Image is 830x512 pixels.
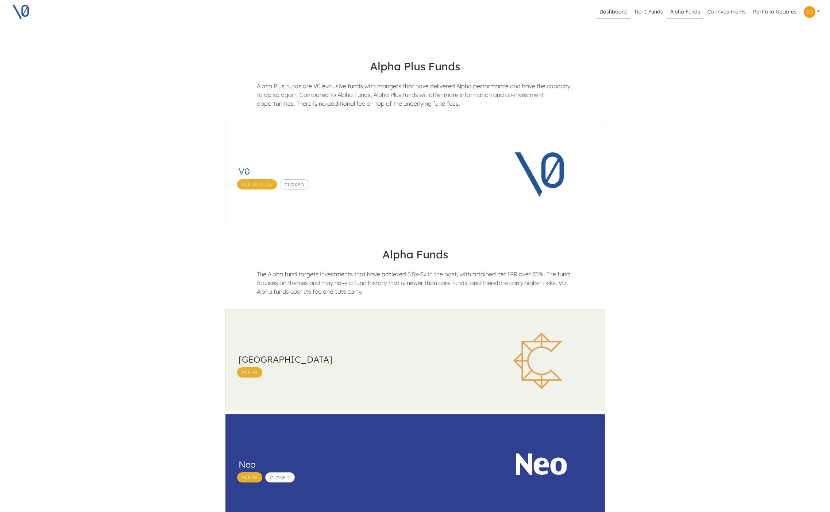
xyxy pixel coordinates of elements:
a: Co-investments [704,5,749,19]
span: Alpha [237,367,263,378]
img: South Park Commons [487,315,596,406]
h3: [GEOGRAPHIC_DATA] [239,354,472,365]
img: V0 [496,127,587,218]
a: [GEOGRAPHIC_DATA]AlphaSouth Park Commons [224,308,607,413]
a: Portfolio Updates [750,5,799,19]
span: Closed [265,472,295,482]
h4: Alpha Plus Funds [219,54,611,79]
img: Profile [804,6,815,18]
h4: Alpha Funds [219,242,611,267]
span: Alpha Plus [237,179,277,189]
div: The Alpha fund targets investments that have achieved 3.5x-8x in the past, with attained net IRR ... [251,270,579,302]
a: V0Alpha PlusClosedV0 [224,120,607,224]
div: Alpha Plus funds are V0 exclusive funds with mangers that have delivered Alpha performance and ha... [251,82,579,114]
a: Dashboard [597,5,630,19]
span: Closed [280,179,309,189]
h3: Neo [239,459,472,470]
span: Alpha [237,472,263,482]
img: Neo [487,420,596,511]
a: Tier 1 Funds [631,5,666,19]
img: V0 logo [12,3,30,21]
h3: V0 [239,166,472,177]
a: Alpha Funds [667,5,703,19]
